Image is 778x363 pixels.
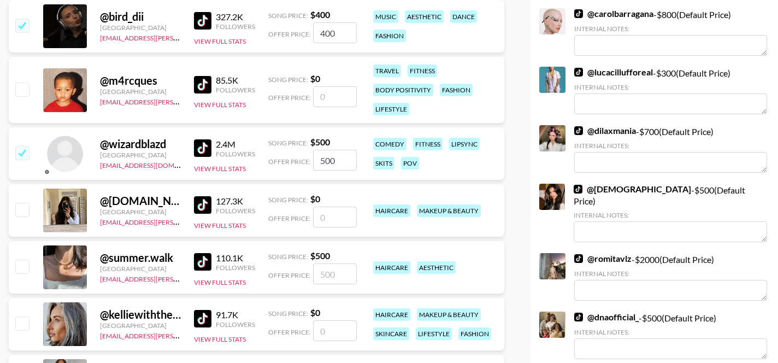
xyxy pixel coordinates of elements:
[216,11,255,22] div: 327.2K
[373,30,406,42] div: fashion
[417,308,481,321] div: makeup & beauty
[310,250,330,261] strong: $ 500
[216,150,255,158] div: Followers
[574,253,632,264] a: @romitavlz
[268,214,311,223] span: Offer Price:
[268,253,308,261] span: Song Price:
[574,253,767,301] div: - $ 2000 (Default Price)
[100,87,181,96] div: [GEOGRAPHIC_DATA]
[100,159,210,169] a: [EMAIL_ADDRESS][DOMAIN_NAME]
[216,22,255,31] div: Followers
[373,157,394,169] div: skits
[216,264,255,272] div: Followers
[100,74,181,87] div: @ m4rcques
[574,312,639,323] a: @dnaofficial_
[373,327,409,340] div: skincare
[373,138,406,150] div: comedy
[574,8,653,19] a: @carolbarragana
[373,10,398,23] div: music
[268,328,311,336] span: Offer Price:
[100,151,181,159] div: [GEOGRAPHIC_DATA]
[100,10,181,24] div: @ bird_dii
[373,204,410,217] div: haircare
[100,194,181,208] div: @ [DOMAIN_NAME]
[194,310,211,327] img: TikTok
[574,125,767,173] div: - $ 700 (Default Price)
[373,308,410,321] div: haircare
[194,101,246,109] button: View Full Stats
[268,309,308,318] span: Song Price:
[268,93,311,102] span: Offer Price:
[440,84,473,96] div: fashion
[574,313,583,321] img: TikTok
[310,9,330,20] strong: $ 400
[100,208,181,216] div: [GEOGRAPHIC_DATA]
[268,196,308,204] span: Song Price:
[405,10,444,23] div: aesthetic
[574,126,583,135] img: TikTok
[574,254,583,263] img: TikTok
[100,330,262,340] a: [EMAIL_ADDRESS][PERSON_NAME][DOMAIN_NAME]
[574,211,767,219] div: Internal Notes:
[574,83,767,91] div: Internal Notes:
[310,137,330,147] strong: $ 500
[216,207,255,215] div: Followers
[100,32,262,42] a: [EMAIL_ADDRESS][PERSON_NAME][DOMAIN_NAME]
[574,312,767,359] div: - $ 500 (Default Price)
[194,253,211,271] img: TikTok
[216,75,255,86] div: 85.5K
[100,137,181,151] div: @ wizardblazd
[194,335,246,343] button: View Full Stats
[216,320,255,329] div: Followers
[373,65,401,77] div: travel
[449,138,480,150] div: lipsync
[313,207,357,227] input: 0
[194,196,211,214] img: TikTok
[373,261,410,274] div: haircare
[313,320,357,341] input: 0
[310,307,320,318] strong: $ 0
[194,221,246,230] button: View Full Stats
[100,96,262,106] a: [EMAIL_ADDRESS][PERSON_NAME][DOMAIN_NAME]
[100,24,181,32] div: [GEOGRAPHIC_DATA]
[450,10,477,23] div: dance
[574,142,767,150] div: Internal Notes:
[268,157,311,166] span: Offer Price:
[417,204,481,217] div: makeup & beauty
[268,30,311,38] span: Offer Price:
[216,309,255,320] div: 91.7K
[574,184,767,242] div: - $ 500 (Default Price)
[458,327,491,340] div: fashion
[268,11,308,20] span: Song Price:
[408,65,437,77] div: fitness
[574,125,636,136] a: @dilaxmania
[216,196,255,207] div: 127.3K
[416,327,452,340] div: lifestyle
[194,12,211,30] img: TikTok
[216,86,255,94] div: Followers
[401,157,419,169] div: pov
[574,67,767,114] div: - $ 300 (Default Price)
[100,251,181,265] div: @ summer.walk
[100,321,181,330] div: [GEOGRAPHIC_DATA]
[216,253,255,264] div: 110.1K
[194,37,246,45] button: View Full Stats
[268,75,308,84] span: Song Price:
[313,86,357,107] input: 0
[194,278,246,286] button: View Full Stats
[313,150,357,171] input: 500
[216,139,255,150] div: 2.4M
[417,261,456,274] div: aesthetic
[574,68,583,77] img: TikTok
[574,8,767,56] div: - $ 800 (Default Price)
[373,103,409,115] div: lifestyle
[268,139,308,147] span: Song Price:
[100,216,262,226] a: [EMAIL_ADDRESS][PERSON_NAME][DOMAIN_NAME]
[100,308,181,321] div: @ kelliewiththesilverhair
[100,265,181,273] div: [GEOGRAPHIC_DATA]
[574,25,767,33] div: Internal Notes:
[194,139,211,157] img: TikTok
[574,67,653,78] a: @lucacillufforeal
[310,73,320,84] strong: $ 0
[268,271,311,279] span: Offer Price:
